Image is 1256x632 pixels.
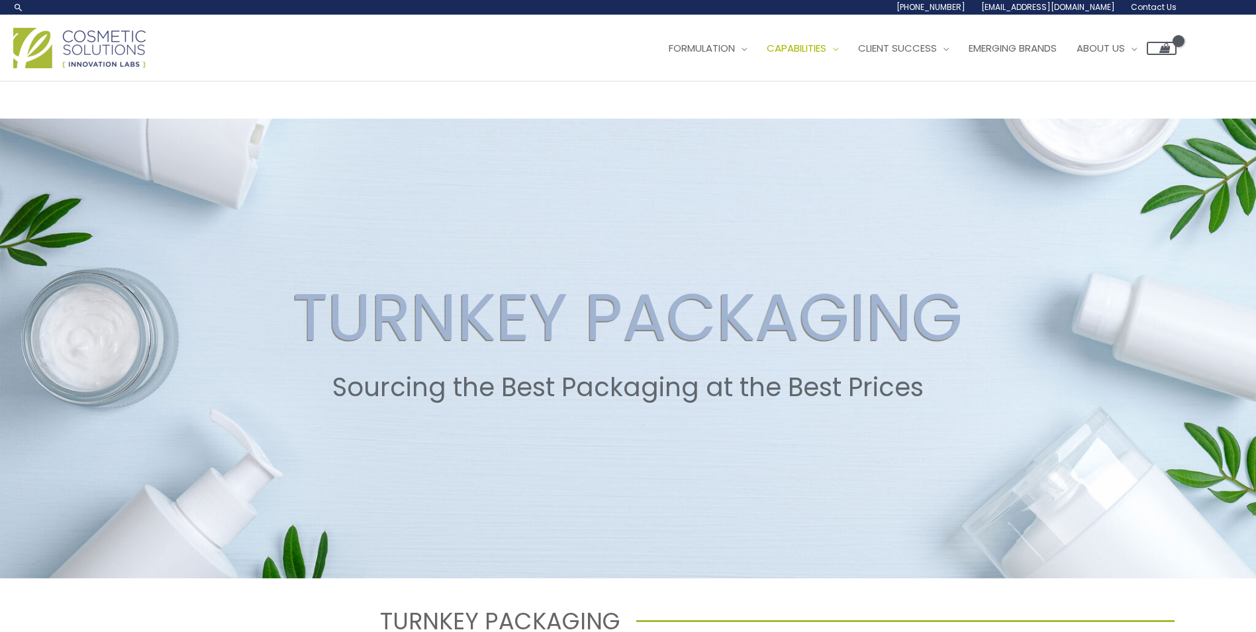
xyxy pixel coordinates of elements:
span: Client Success [858,41,937,55]
span: Emerging Brands [969,41,1057,55]
a: Capabilities [757,28,848,68]
span: [EMAIL_ADDRESS][DOMAIN_NAME] [981,1,1115,13]
h2: Sourcing the Best Packaging at the Best Prices [13,372,1243,403]
a: Search icon link [13,2,24,13]
span: About Us [1077,41,1125,55]
img: Cosmetic Solutions Logo [13,28,146,68]
span: Contact Us [1131,1,1177,13]
h2: TURNKEY PACKAGING [13,278,1243,356]
span: Capabilities [767,41,826,55]
a: Emerging Brands [959,28,1067,68]
a: About Us [1067,28,1147,68]
a: Formulation [659,28,757,68]
span: [PHONE_NUMBER] [896,1,965,13]
a: View Shopping Cart, empty [1147,42,1177,55]
span: Formulation [669,41,735,55]
a: Client Success [848,28,959,68]
nav: Site Navigation [649,28,1177,68]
